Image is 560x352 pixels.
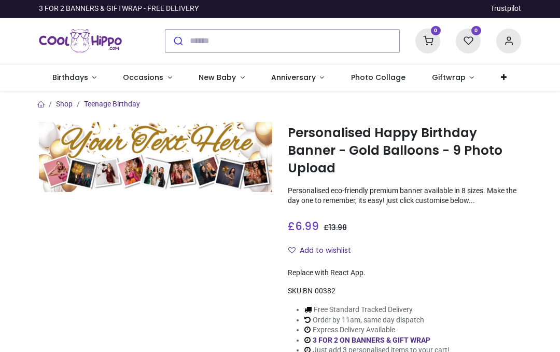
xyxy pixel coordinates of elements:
[329,222,347,233] span: 13.98
[56,100,73,108] a: Shop
[258,64,338,91] a: Anniversary
[432,72,466,83] span: Giftwrap
[415,36,440,44] a: 0
[351,72,405,83] span: Photo Collage
[471,26,481,36] sup: 0
[288,242,360,260] button: Add to wishlistAdd to wishlist
[39,122,272,192] img: Personalised Happy Birthday Banner - Gold Balloons - 9 Photo Upload
[271,72,316,83] span: Anniversary
[304,305,450,315] li: Free Standard Tracked Delivery
[288,219,319,234] span: £
[288,247,296,254] i: Add to wishlist
[288,124,521,178] h1: Personalised Happy Birthday Banner - Gold Balloons - 9 Photo Upload
[39,26,122,56] a: Logo of Cool Hippo
[304,315,450,326] li: Order by 11am, same day dispatch
[186,64,258,91] a: New Baby
[303,287,335,295] span: BN-00382
[39,4,199,14] div: 3 FOR 2 BANNERS & GIFTWRAP - FREE DELIVERY
[313,336,430,344] a: 3 FOR 2 ON BANNERS & GIFT WRAP
[52,72,88,83] span: Birthdays
[110,64,186,91] a: Occasions
[39,26,122,56] img: Cool Hippo
[39,64,110,91] a: Birthdays
[288,268,521,278] div: Replace with React App.
[288,286,521,296] div: SKU:
[304,325,450,335] li: Express Delivery Available
[123,72,163,83] span: Occasions
[84,100,140,108] a: Teenage Birthday
[295,219,319,234] span: 6.99
[491,4,521,14] a: Trustpilot
[418,64,487,91] a: Giftwrap
[199,72,236,83] span: New Baby
[288,186,521,206] p: Personalised eco-friendly premium banner available in 8 sizes. Make the day one to remember, its ...
[324,222,347,233] span: £
[456,36,481,44] a: 0
[431,26,441,36] sup: 0
[165,30,190,52] button: Submit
